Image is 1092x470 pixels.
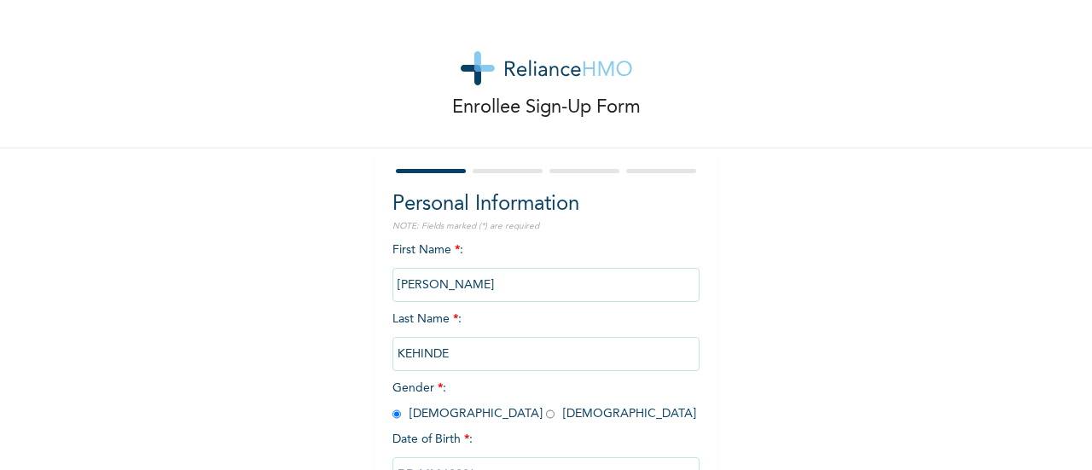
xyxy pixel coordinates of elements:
p: Enrollee Sign-Up Form [452,94,641,122]
input: Enter your last name [392,337,700,371]
input: Enter your first name [392,268,700,302]
h2: Personal Information [392,189,700,220]
span: Date of Birth : [392,431,473,449]
span: First Name : [392,244,700,291]
span: Last Name : [392,313,700,360]
img: logo [461,51,632,85]
span: Gender : [DEMOGRAPHIC_DATA] [DEMOGRAPHIC_DATA] [392,382,696,420]
p: NOTE: Fields marked (*) are required [392,220,700,233]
